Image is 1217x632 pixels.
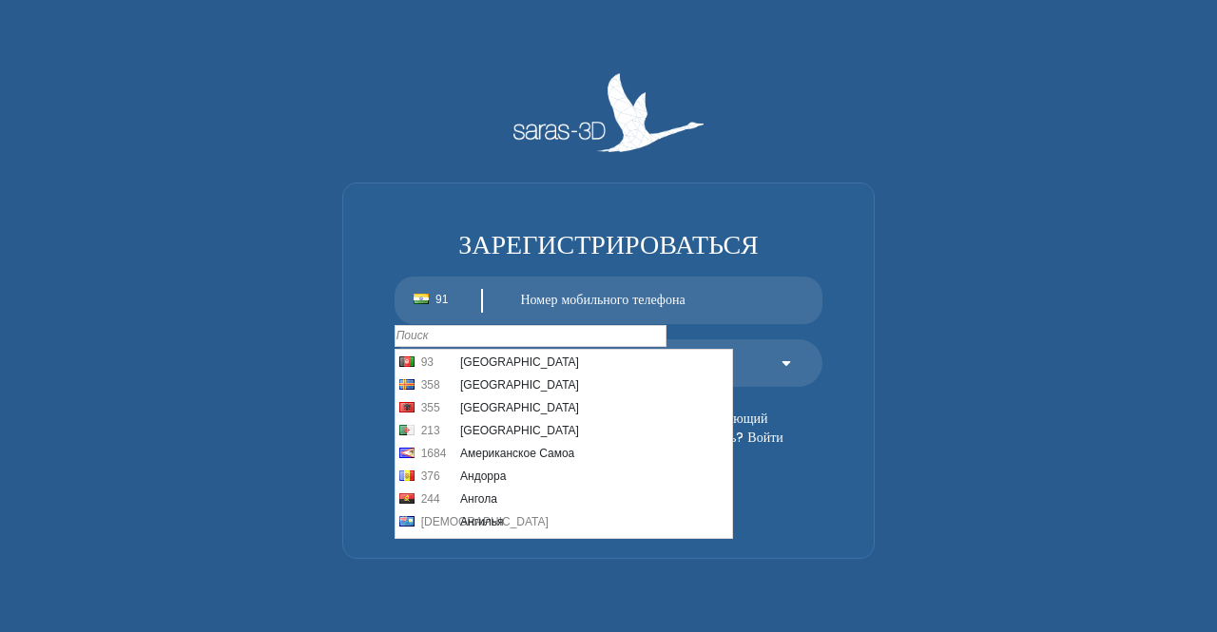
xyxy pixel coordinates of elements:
[460,424,579,437] font: [GEOGRAPHIC_DATA]
[435,293,448,306] font: 91
[460,401,579,414] font: [GEOGRAPHIC_DATA]
[460,515,503,528] font: Ангилья
[460,469,506,483] font: Андорра
[421,469,440,483] font: 376
[421,424,440,437] font: 213
[421,515,549,528] font: [DEMOGRAPHIC_DATA]
[460,355,579,369] font: [GEOGRAPHIC_DATA]
[458,226,759,263] font: ЗАРЕГИСТРИРОВАТЬСЯ
[395,325,666,347] input: Поиск
[460,378,579,392] font: [GEOGRAPHIC_DATA]
[421,401,440,414] font: 355
[662,409,783,447] font: Существующий пользователь? Войти
[421,378,440,392] font: 358
[421,492,440,506] font: 244
[460,447,574,460] font: Американское Самоа
[460,492,497,506] font: Ангола
[421,355,434,369] font: 93
[513,73,704,152] img: Сарас 3D
[421,447,447,460] font: 1684
[502,277,823,324] input: Номер мобильного телефона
